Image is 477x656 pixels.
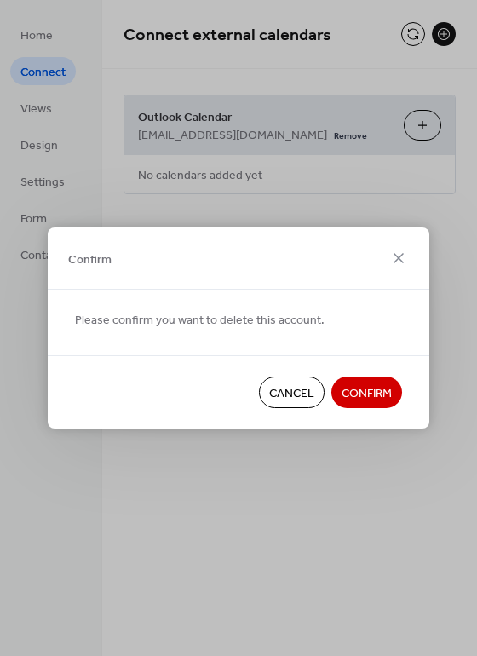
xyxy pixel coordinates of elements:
[331,377,402,408] button: Confirm
[342,385,392,403] span: Confirm
[269,385,314,403] span: Cancel
[75,312,325,330] span: Please confirm you want to delete this account.
[259,377,325,408] button: Cancel
[68,250,112,268] span: Confirm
